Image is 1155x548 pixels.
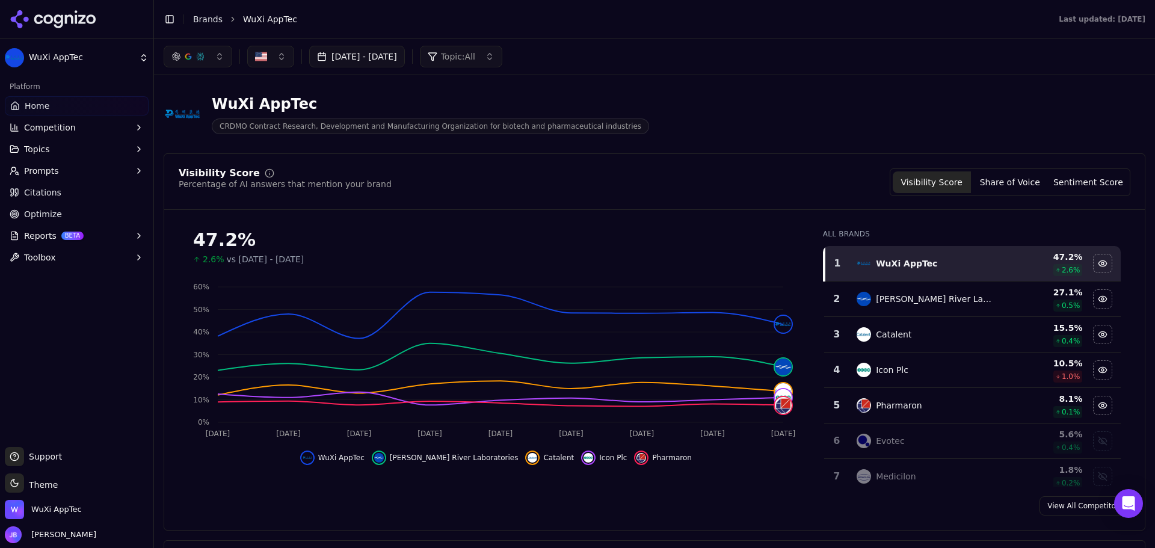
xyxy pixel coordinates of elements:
[824,353,1121,388] tr: 4icon plcIcon Plc10.5%1.0%Hide icon plc data
[5,161,149,180] button: Prompts
[823,246,1121,494] div: Data table
[893,171,971,193] button: Visibility Score
[857,469,871,484] img: medicilon
[636,453,646,463] img: pharmaron
[193,14,223,24] a: Brands
[824,246,1121,282] tr: 1wuxi apptecWuXi AppTec47.2%2.6%Hide wuxi apptec data
[829,292,845,306] div: 2
[771,429,796,438] tspan: [DATE]
[31,504,82,515] span: WuXi AppTec
[1005,393,1082,405] div: 8.1 %
[300,451,365,465] button: Hide wuxi apptec data
[829,398,845,413] div: 5
[525,451,574,465] button: Hide catalent data
[1005,286,1082,298] div: 27.1 %
[559,429,584,438] tspan: [DATE]
[857,327,871,342] img: catalent
[1005,357,1082,369] div: 10.5 %
[5,226,149,245] button: ReportsBETA
[857,434,871,448] img: evotec
[5,500,82,519] button: Open organization switcher
[876,399,922,411] div: Pharmaron
[528,453,537,463] img: catalent
[971,171,1049,193] button: Share of Voice
[824,388,1121,423] tr: 5pharmaronPharmaron8.1%0.1%Hide pharmaron data
[775,389,792,406] img: icon plc
[193,306,209,314] tspan: 50%
[24,251,56,263] span: Toolbox
[1005,322,1082,334] div: 15.5 %
[1093,396,1112,415] button: Hide pharmaron data
[876,257,937,269] div: WuXi AppTec
[652,453,692,463] span: Pharmaron
[876,364,908,376] div: Icon Plc
[5,500,24,519] img: WuXi AppTec
[309,46,405,67] button: [DATE] - [DATE]
[775,397,792,414] img: pharmaron
[276,429,301,438] tspan: [DATE]
[24,165,59,177] span: Prompts
[61,232,84,240] span: BETA
[876,470,916,482] div: Medicilon
[193,373,209,381] tspan: 20%
[198,418,209,426] tspan: 0%
[179,178,392,190] div: Percentage of AI answers that mention your brand
[857,292,871,306] img: charles river laboratories
[584,453,593,463] img: icon plc
[1049,171,1127,193] button: Sentiment Score
[857,256,871,271] img: wuxi apptec
[1062,336,1080,346] span: 0.4 %
[441,51,475,63] span: Topic: All
[488,429,513,438] tspan: [DATE]
[5,140,149,159] button: Topics
[1005,428,1082,440] div: 5.6 %
[775,383,792,400] img: catalent
[775,359,792,375] img: charles river laboratories
[26,529,96,540] span: [PERSON_NAME]
[634,451,692,465] button: Hide pharmaron data
[1062,265,1080,275] span: 2.6 %
[1059,14,1145,24] div: Last updated: [DATE]
[193,328,209,336] tspan: 40%
[193,351,209,359] tspan: 30%
[824,423,1121,459] tr: 6evotecEvotec5.6%0.4%Show evotec data
[599,453,627,463] span: Icon Plc
[829,363,845,377] div: 4
[24,451,62,463] span: Support
[1093,289,1112,309] button: Hide charles river laboratories data
[1062,372,1080,381] span: 1.0 %
[417,429,442,438] tspan: [DATE]
[876,293,996,305] div: [PERSON_NAME] River Laboratories
[1062,407,1080,417] span: 0.1 %
[5,96,149,115] a: Home
[255,51,267,63] img: United States
[372,451,519,465] button: Hide charles river laboratories data
[829,327,845,342] div: 3
[543,453,574,463] span: Catalent
[243,13,297,25] span: WuXi AppTec
[830,256,845,271] div: 1
[5,526,96,543] button: Open user button
[1114,489,1143,518] div: Open Intercom Messenger
[164,95,202,134] img: WuXi AppTec
[1062,301,1080,310] span: 0.5 %
[857,398,871,413] img: pharmaron
[5,48,24,67] img: WuXi AppTec
[212,94,649,114] div: WuXi AppTec
[193,229,799,251] div: 47.2%
[303,453,312,463] img: wuxi apptec
[1093,431,1112,451] button: Show evotec data
[824,317,1121,353] tr: 3catalentCatalent15.5%0.4%Hide catalent data
[5,205,149,224] a: Optimize
[1005,464,1082,476] div: 1.8 %
[193,13,1035,25] nav: breadcrumb
[25,100,49,112] span: Home
[1005,251,1082,263] div: 47.2 %
[581,451,627,465] button: Hide icon plc data
[212,119,649,134] span: CRDMO Contract Research, Development and Manufacturing Organization for biotech and pharmaceutica...
[29,52,134,63] span: WuXi AppTec
[390,453,519,463] span: [PERSON_NAME] River Laboratories
[5,248,149,267] button: Toolbox
[700,429,725,438] tspan: [DATE]
[5,183,149,202] a: Citations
